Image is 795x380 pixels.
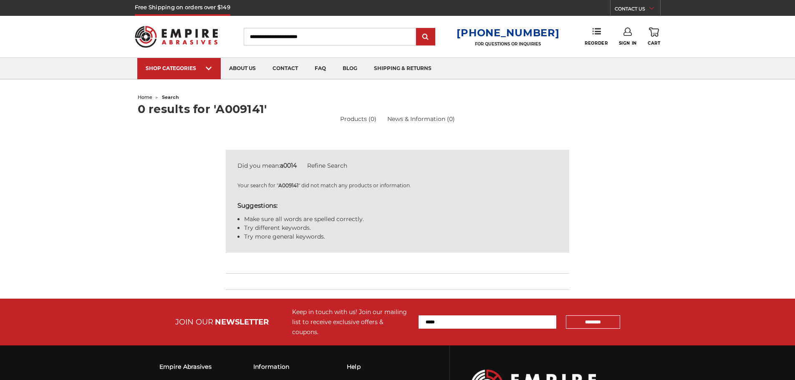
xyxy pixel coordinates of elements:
div: Keep in touch with us! Join our mailing list to receive exclusive offers & coupons. [292,307,410,337]
a: Reorder [585,28,608,45]
li: Make sure all words are spelled correctly. [244,215,558,224]
img: Empire Abrasives [135,20,218,53]
span: NEWSLETTER [215,317,269,327]
h1: 0 results for 'A009141' [138,103,658,115]
a: Cart [648,28,660,46]
a: News & Information (0) [387,115,455,123]
a: Refine Search [307,162,347,169]
h3: Help [347,358,403,375]
p: FOR QUESTIONS OR INQUIRIES [457,41,559,47]
a: blog [334,58,366,79]
input: Submit [417,29,434,45]
span: Reorder [585,40,608,46]
a: [PHONE_NUMBER] [457,27,559,39]
h3: Information [253,358,305,375]
a: shipping & returns [366,58,440,79]
strong: A009141 [278,182,298,189]
a: Products (0) [340,115,376,123]
li: Try more general keywords. [244,232,558,241]
strong: a0014 [280,162,297,169]
span: Cart [648,40,660,46]
span: JOIN OUR [175,317,213,327]
div: Did you mean: [237,161,558,170]
div: SHOP CATEGORIES [146,65,212,71]
a: CONTACT US [615,4,660,16]
a: about us [221,58,264,79]
li: Try different keywords. [244,224,558,232]
p: Your search for " " did not match any products or information. [237,182,558,189]
a: contact [264,58,306,79]
h5: Suggestions: [237,201,558,211]
span: search [162,94,179,100]
a: home [138,94,152,100]
span: Sign In [619,40,637,46]
h3: Empire Abrasives [159,358,212,375]
a: faq [306,58,334,79]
